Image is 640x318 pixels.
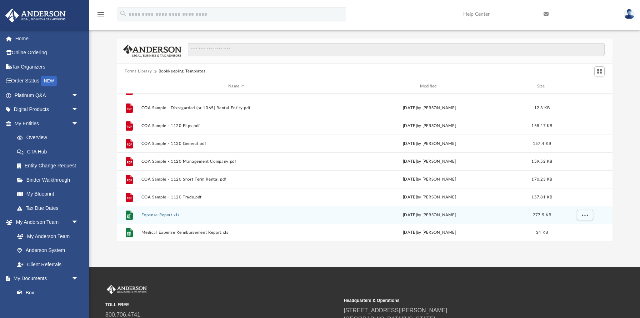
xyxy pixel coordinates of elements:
[10,257,86,272] a: Client Referrals
[141,231,331,235] button: Medical Expense Reimbursement Report.xls
[105,312,140,318] a: 800.706.4741
[71,215,86,230] span: arrow_drop_down
[334,83,525,90] div: Modified
[531,160,552,163] span: 159.52 KB
[335,176,525,183] div: [DATE] by [PERSON_NAME]
[344,297,577,304] small: Headquarters & Operations
[3,9,68,22] img: Anderson Advisors Platinum Portal
[624,9,635,19] img: User Pic
[10,173,89,187] a: Binder Walkthrough
[141,83,331,90] div: Name
[5,116,89,131] a: My Entitiesarrow_drop_down
[141,213,331,217] button: Expense Report.xls
[141,141,331,146] button: COA Sample - 1120 General.pdf
[120,83,138,90] div: id
[96,14,105,19] a: menu
[335,229,525,236] div: [DATE] by [PERSON_NAME]
[5,272,86,286] a: My Documentsarrow_drop_down
[141,106,331,110] button: COA Sample - Disregarded (or 1065) Rental Entity.pdf
[5,74,89,89] a: Order StatusNEW
[344,307,447,313] a: [STREET_ADDRESS][PERSON_NAME]
[141,123,331,128] button: COA Sample - 1120 Flips.pdf
[71,102,86,117] span: arrow_drop_down
[533,213,551,217] span: 277.5 KB
[335,212,525,218] div: [DATE] by [PERSON_NAME]
[335,141,525,147] div: [DATE] by [PERSON_NAME]
[96,10,105,19] i: menu
[71,272,86,286] span: arrow_drop_down
[531,195,552,199] span: 157.81 KB
[533,142,551,146] span: 157.4 KB
[119,10,127,17] i: search
[141,177,331,182] button: COA Sample - 1120 Short Term Rental.pdf
[335,105,525,111] div: [DATE] by [PERSON_NAME]
[71,116,86,131] span: arrow_drop_down
[534,106,550,110] span: 12.3 KB
[10,201,89,215] a: Tax Due Dates
[5,46,89,60] a: Online Ordering
[105,285,148,294] img: Anderson Advisors Platinum Portal
[41,76,57,86] div: NEW
[577,210,593,221] button: More options
[105,302,339,308] small: TOLL FREE
[5,60,89,74] a: Tax Organizers
[5,88,89,102] a: Platinum Q&Aarrow_drop_down
[159,68,206,75] button: Bookkeeping Templates
[10,159,89,173] a: Entity Change Request
[188,43,605,56] input: Search files and folders
[10,131,89,145] a: Overview
[117,94,612,242] div: grid
[531,124,552,128] span: 158.47 KB
[528,83,556,90] div: Size
[594,66,605,76] button: Switch to Grid View
[531,177,552,181] span: 170.23 KB
[10,187,86,201] a: My Blueprint
[5,102,89,117] a: Digital Productsarrow_drop_down
[10,286,82,300] a: Box
[10,145,89,159] a: CTA Hub
[141,195,331,200] button: COA Sample - 1120 Trade.pdf
[335,194,525,201] div: [DATE] by [PERSON_NAME]
[5,31,89,46] a: Home
[5,215,86,229] a: My Anderson Teamarrow_drop_down
[335,158,525,165] div: [DATE] by [PERSON_NAME]
[125,68,152,75] button: Forms Library
[559,83,609,90] div: id
[536,231,548,234] span: 34 KB
[141,159,331,164] button: COA Sample - 1120 Management Company.pdf
[335,123,525,129] div: [DATE] by [PERSON_NAME]
[10,229,82,243] a: My Anderson Team
[71,88,86,103] span: arrow_drop_down
[10,243,86,258] a: Anderson System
